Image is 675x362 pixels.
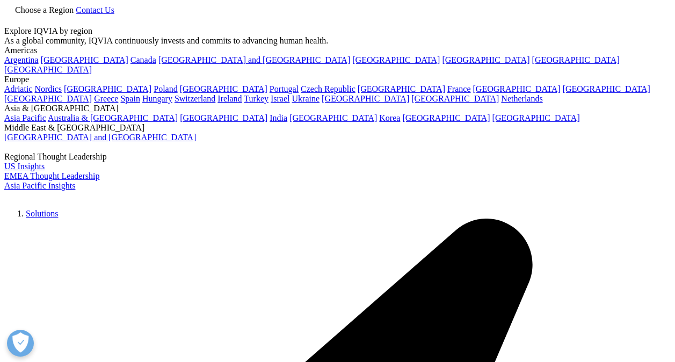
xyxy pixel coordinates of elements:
a: US Insights [4,162,45,171]
a: Portugal [270,84,299,93]
span: Choose a Region [15,5,74,15]
a: Ireland [217,94,242,103]
a: [GEOGRAPHIC_DATA] [4,65,92,74]
a: [GEOGRAPHIC_DATA] [411,94,499,103]
a: Contact Us [76,5,114,15]
a: [GEOGRAPHIC_DATA] [352,55,440,64]
a: Adriatic [4,84,32,93]
a: Argentina [4,55,39,64]
a: EMEA Thought Leadership [4,171,99,180]
a: [GEOGRAPHIC_DATA] [442,55,529,64]
a: Turkey [244,94,268,103]
a: Nordics [34,84,62,93]
a: [GEOGRAPHIC_DATA] [4,94,92,103]
div: Middle East & [GEOGRAPHIC_DATA] [4,123,671,133]
a: Switzerland [175,94,215,103]
a: Greece [94,94,118,103]
a: [GEOGRAPHIC_DATA] [64,84,151,93]
a: Asia Pacific [4,113,46,122]
div: Americas [4,46,671,55]
a: Canada [130,55,156,64]
a: Czech Republic [301,84,355,93]
a: Spain [120,94,140,103]
a: Hungary [142,94,172,103]
a: [GEOGRAPHIC_DATA] [322,94,409,103]
a: Ukraine [292,94,320,103]
a: [GEOGRAPHIC_DATA] [473,84,561,93]
a: [GEOGRAPHIC_DATA] [402,113,490,122]
a: [GEOGRAPHIC_DATA] [532,55,620,64]
a: Poland [154,84,177,93]
a: [GEOGRAPHIC_DATA] [180,113,267,122]
div: Asia & [GEOGRAPHIC_DATA] [4,104,671,113]
a: Asia Pacific Insights [4,181,75,190]
div: Explore IQVIA by region [4,26,671,36]
a: [GEOGRAPHIC_DATA] [289,113,377,122]
a: [GEOGRAPHIC_DATA] [563,84,650,93]
a: Netherlands [501,94,542,103]
a: France [447,84,471,93]
a: Israel [271,94,290,103]
button: Open Preferences [7,330,34,357]
div: As a global community, IQVIA continuously invests and commits to advancing human health. [4,36,671,46]
a: [GEOGRAPHIC_DATA] and [GEOGRAPHIC_DATA] [158,55,350,64]
div: Regional Thought Leadership [4,152,671,162]
a: [GEOGRAPHIC_DATA] [358,84,445,93]
a: [GEOGRAPHIC_DATA] [41,55,128,64]
a: [GEOGRAPHIC_DATA] [180,84,267,93]
a: Solutions [26,209,58,218]
div: Europe [4,75,671,84]
a: Korea [379,113,400,122]
a: [GEOGRAPHIC_DATA] [492,113,580,122]
a: India [270,113,287,122]
a: [GEOGRAPHIC_DATA] and [GEOGRAPHIC_DATA] [4,133,196,142]
a: Australia & [GEOGRAPHIC_DATA] [48,113,178,122]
